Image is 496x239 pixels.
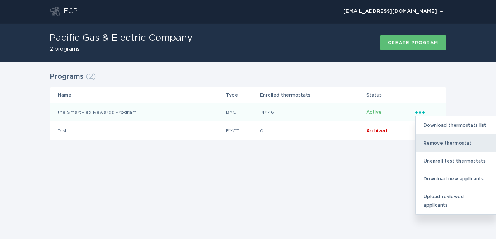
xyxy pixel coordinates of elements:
[50,103,446,121] tr: cea950002c354045b07e5d5475b1b803
[226,121,260,140] td: BYOT
[64,7,78,16] div: ECP
[50,7,60,16] button: Go to dashboard
[366,128,387,133] span: Archived
[380,35,446,50] button: Create program
[50,103,226,121] td: the SmartFlex Rewards Program
[86,73,96,80] span: ( 2 )
[260,103,366,121] td: 14446
[50,33,193,43] h1: Pacific Gas & Electric Company
[343,9,443,14] div: [EMAIL_ADDRESS][DOMAIN_NAME]
[50,47,193,52] h2: 2 programs
[366,110,382,114] span: Active
[50,121,446,140] tr: f059df85ae244132b3f9dad12e14b3b7
[260,87,366,103] th: Enrolled thermostats
[226,87,260,103] th: Type
[260,121,366,140] td: 0
[50,70,83,84] h2: Programs
[340,6,446,17] button: Open user account details
[50,87,226,103] th: Name
[340,6,446,17] div: Popover menu
[50,121,226,140] td: Test
[366,87,415,103] th: Status
[226,103,260,121] td: BYOT
[388,40,438,45] div: Create program
[50,87,446,103] tr: Table Headers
